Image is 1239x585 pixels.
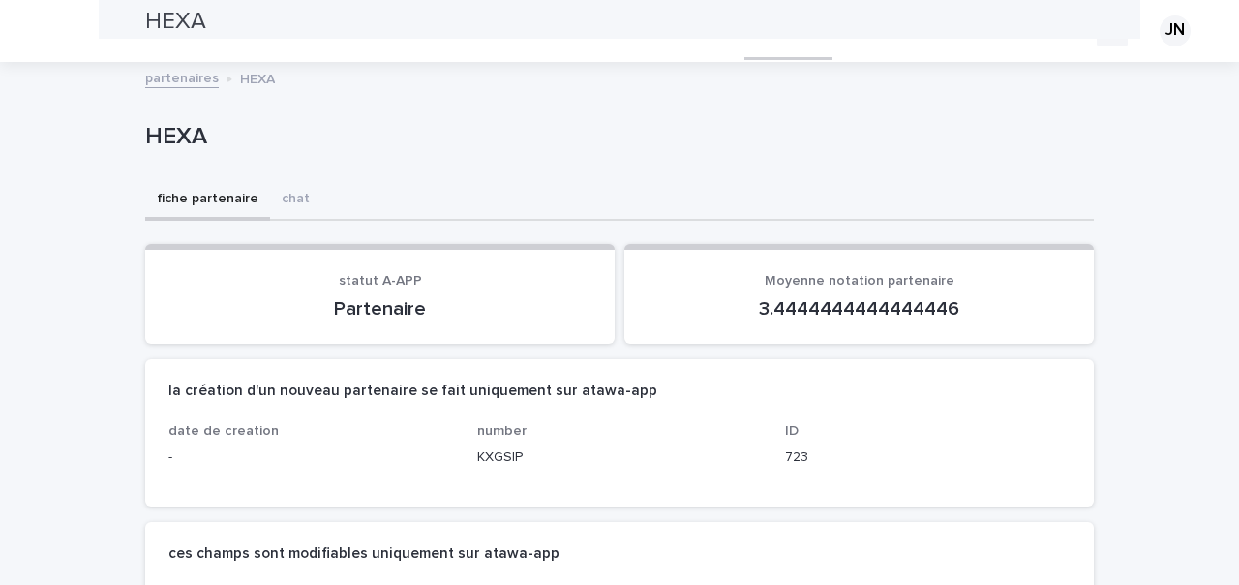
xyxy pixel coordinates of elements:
[145,123,1086,151] p: HEXA
[270,180,321,221] button: chat
[785,447,1071,468] p: 723
[145,180,270,221] button: fiche partenaire
[39,12,227,50] img: Ls34BcGeRexTGTNfXpUC
[145,66,219,88] a: partenaires
[785,424,799,438] span: ID
[648,297,1071,321] p: 3.4444444444444446
[477,424,527,438] span: number
[168,297,591,321] p: Partenaire
[339,274,422,288] span: statut A-APP
[240,67,275,88] p: HEXA
[477,447,763,468] p: KXGSIP
[168,545,559,563] h2: ces champs sont modifiables uniquement sur atawa-app
[1160,15,1191,46] div: JN
[168,447,454,468] p: -
[765,274,954,288] span: Moyenne notation partenaire
[168,424,279,438] span: date de creation
[168,383,657,400] h2: la création d'un nouveau partenaire se fait uniquement sur atawa-app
